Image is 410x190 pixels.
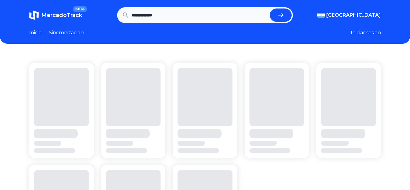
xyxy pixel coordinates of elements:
[29,10,82,20] a: MercadoTrackBETA
[317,12,381,19] button: [GEOGRAPHIC_DATA]
[29,10,39,20] img: MercadoTrack
[351,29,381,36] button: Iniciar sesion
[317,13,325,18] img: Argentina
[326,12,381,19] span: [GEOGRAPHIC_DATA]
[41,12,82,19] span: MercadoTrack
[49,29,84,36] a: Sincronizacion
[73,6,87,12] span: BETA
[29,29,42,36] a: Inicio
